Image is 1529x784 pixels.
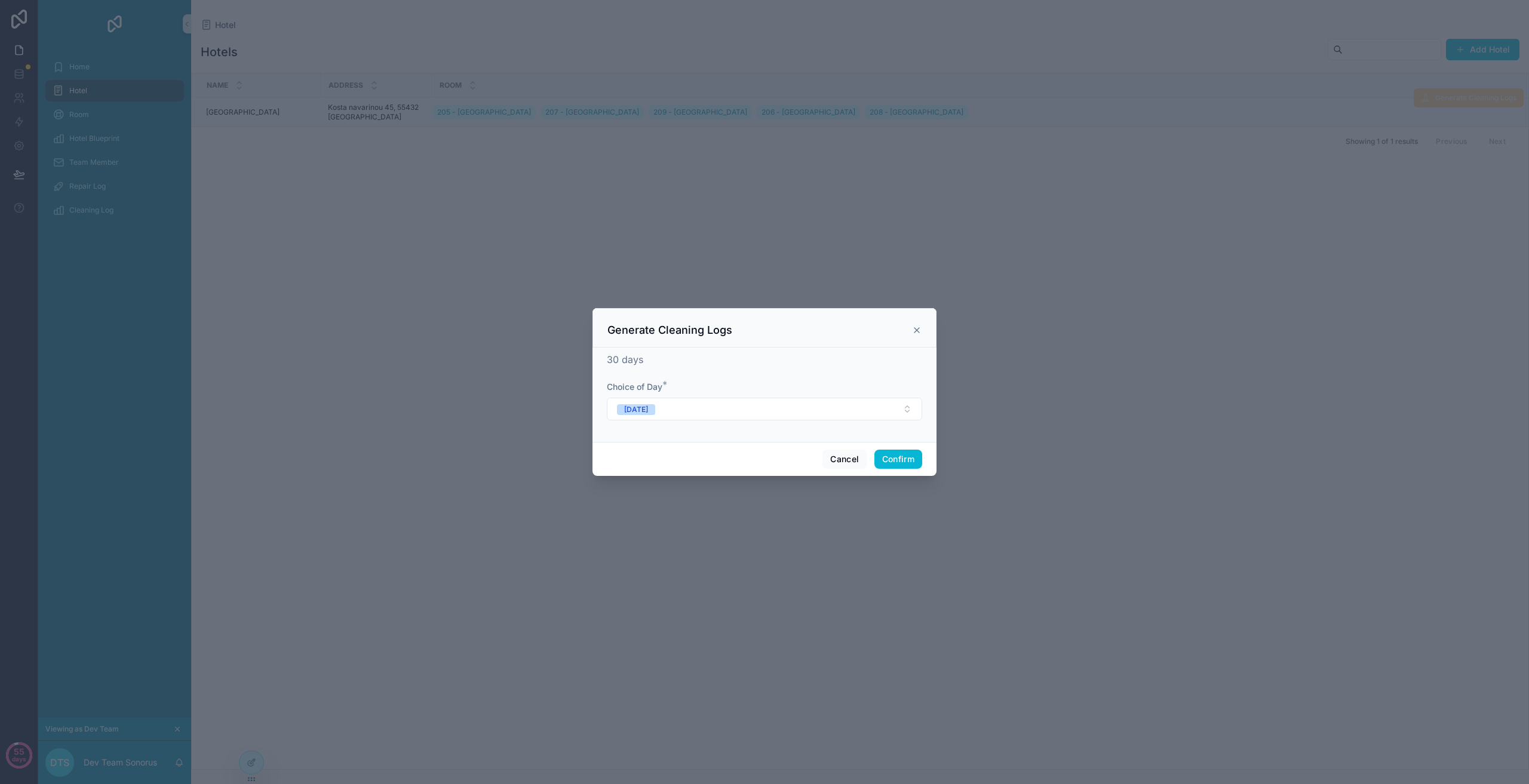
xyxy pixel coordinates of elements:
h3: Generate Cleaning Logs [607,323,732,337]
button: Confirm [874,450,922,469]
button: Cancel [822,450,867,469]
span: 30 days [607,353,643,365]
div: [DATE] [624,404,648,415]
button: Select Button [607,398,922,420]
span: Choice of Day [607,382,662,392]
